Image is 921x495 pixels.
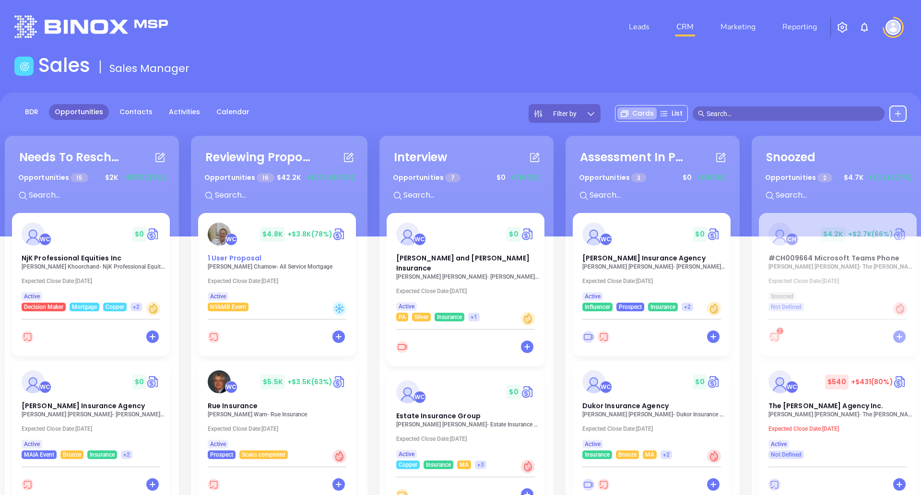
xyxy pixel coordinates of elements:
[817,173,832,182] span: 2
[600,233,612,246] div: Walter Contreras
[771,302,802,312] span: Not Defined
[22,370,45,393] img: Margaret J. Grassi Insurance Agency
[768,263,912,270] p: Derek Oberman - The Oberman Companies
[146,227,160,241] img: Quote
[768,425,912,432] p: Expected Close Date: [DATE]
[12,213,170,311] a: profileWalter Contreras$0Circle dollarNjK Professional Equities Inc[PERSON_NAME] Khoorchand- NjK ...
[893,375,907,389] img: Quote
[214,189,358,201] input: Search...
[582,223,605,246] img: Harlan Insurance Agency
[387,143,546,213] div: InterviewOpportunities 7$0+$0(0%)
[210,302,246,312] span: NYAMB Event
[437,312,462,322] span: Insurance
[205,149,311,166] div: Reviewing Proposal
[707,227,721,241] img: Quote
[133,302,140,312] span: +2
[211,104,255,120] a: Calendar
[210,439,226,449] span: Active
[19,149,125,166] div: Needs To Reschedule
[24,291,40,302] span: Active
[114,104,158,120] a: Contacts
[106,302,124,312] span: Copper
[619,302,642,312] span: Prospect
[396,436,540,442] p: Expected Close Date: [DATE]
[208,425,352,432] p: Expected Close Date: [DATE]
[332,375,346,389] a: Quote
[859,22,870,33] img: iconNotification
[821,227,846,242] span: $ 4.2K
[775,189,919,201] input: Search...
[22,253,121,263] span: NjK Professional Equities Inc
[697,173,726,183] span: +$0 (0%)
[521,312,535,326] div: Warm
[71,173,88,182] span: 15
[123,449,130,460] span: +2
[63,449,81,460] span: Bronze
[759,213,917,311] a: profileCarla Humber$4.2K+$2.7K(66%)Circle dollar#CH009664 Microsoft Teams Phone[PERSON_NAME] [PER...
[387,371,544,469] a: profileWalter Contreras$0Circle dollarEstate Insurance Group[PERSON_NAME] [PERSON_NAME]- Estate I...
[759,213,919,361] div: profileCarla Humber$4.2K+$2.7K(66%)Circle dollar#CH009664 Microsoft Teams Phone[PERSON_NAME] [PER...
[680,170,694,185] span: $ 0
[893,302,907,316] div: Hot
[768,223,791,246] img: #CH009664 Microsoft Teams Phone
[600,381,612,393] div: Walter Contreras
[225,233,237,246] div: Walter Contreras
[198,361,356,459] a: profileWalter Contreras$5.5K+$3.5K(63%)Circle dollarRue Insurance[PERSON_NAME] Warn- Rue Insuranc...
[90,449,115,460] span: Insurance
[521,385,535,399] img: Quote
[868,173,912,183] span: +$3.2K (67%)
[573,213,732,361] div: profileWalter Contreras$0Circle dollar[PERSON_NAME] Insurance Agency[PERSON_NAME] [PERSON_NAME]- ...
[673,17,697,36] a: CRM
[387,213,544,321] a: profileWalter Contreras$0Circle dollar[PERSON_NAME] and [PERSON_NAME] Insurance[PERSON_NAME] [PER...
[396,411,481,421] span: Estate Insurance Group
[24,439,40,449] span: Active
[132,375,146,389] span: $ 0
[460,460,469,470] span: MA
[663,449,670,460] span: +2
[204,169,274,187] p: Opportunities
[413,391,426,403] div: Walter Contreras
[778,328,781,334] span: 2
[707,302,721,316] div: Warm
[198,143,360,213] div: Reviewing ProposalOpportunities 16$42.2K+$26.5K(63%)
[759,143,919,213] div: SnoozedOpportunities 2$4.7K+$3.2K(67%)
[332,227,346,241] img: Quote
[625,17,653,36] a: Leads
[693,375,707,389] span: $ 0
[582,263,726,270] p: Andrea Guillory - Harlan Insurance Agency
[585,302,610,312] span: Influencer
[109,61,189,76] span: Sales Manager
[132,227,146,242] span: $ 0
[396,288,540,295] p: Expected Close Date: [DATE]
[396,253,530,273] span: Drushel and Kolakowski Insurance
[12,361,170,459] a: profileWalter Contreras$0Circle dollar[PERSON_NAME] Insurance Agency[PERSON_NAME] [PERSON_NAME]- ...
[306,173,354,183] span: +$26.5K (63%)
[287,377,332,387] span: +$3.5K (63%)
[684,302,691,312] span: +2
[208,263,352,270] p: Andy Chamow - All Service Mortgage
[707,375,721,389] a: Quote
[893,227,907,241] a: Quote
[414,312,428,322] span: Silver
[24,449,54,460] span: MAIA Event
[510,173,540,183] span: +$0 (0%)
[210,291,226,302] span: Active
[399,312,406,322] span: PA
[786,233,798,246] div: Carla Humber
[198,213,360,361] div: profileWalter Contreras$4.8K+$3.8K(78%)Circle dollar1 User Proposal[PERSON_NAME] Chamow- All Serv...
[582,370,605,393] img: Dukor Insurance Agency
[573,143,732,213] div: Assessment In ProgressOpportunities 3$0+$0(0%)
[287,229,332,239] span: +$3.8K (78%)
[28,189,172,201] input: Search...
[274,170,303,185] span: $ 42.2K
[768,411,912,418] p: Jessica A. Hess - The Willis E. Kilborne Agency Inc.
[208,278,352,284] p: Expected Close Date: [DATE]
[146,375,160,389] a: Quote
[394,149,448,166] div: Interview
[332,302,346,316] div: Cold
[399,449,414,460] span: Active
[825,375,848,389] span: $ 540
[631,173,646,182] span: 3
